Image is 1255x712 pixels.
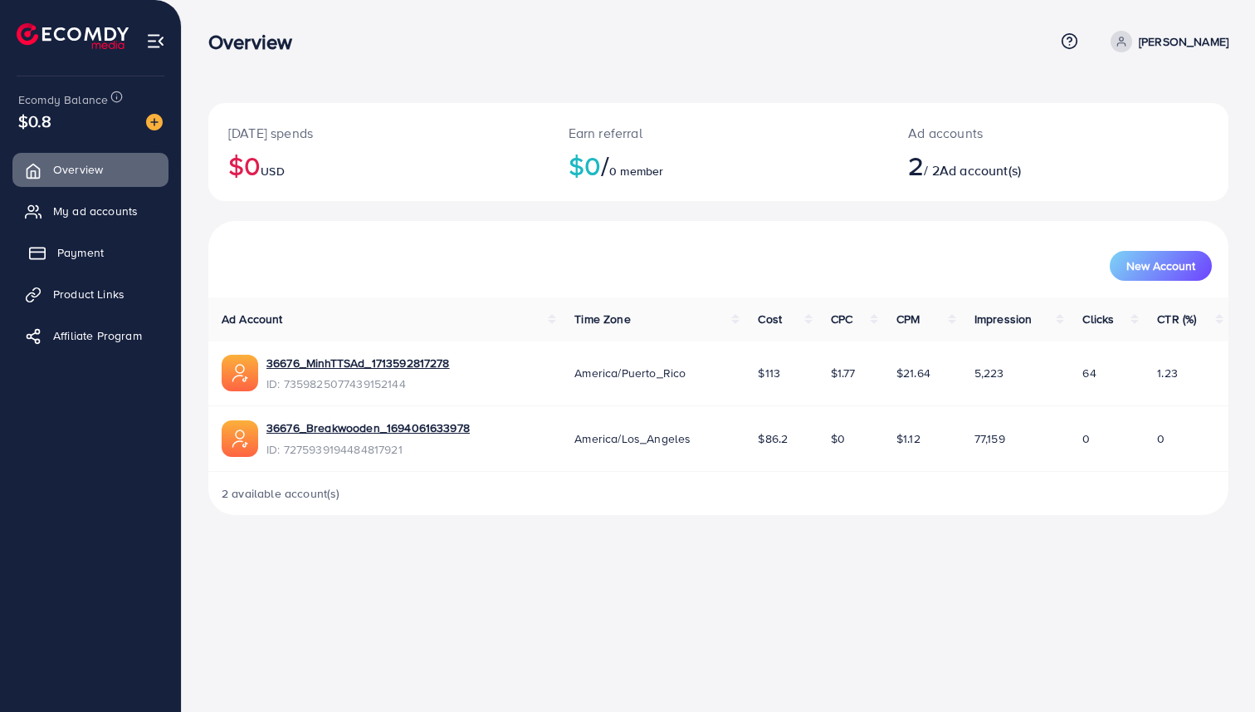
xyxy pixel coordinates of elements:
span: 5,223 [974,365,1004,381]
span: 2 available account(s) [222,485,340,502]
span: New Account [1126,260,1195,272]
span: $86.2 [758,430,788,447]
p: Earn referral [569,123,869,143]
img: logo [17,23,129,49]
a: Overview [12,153,168,186]
span: 0 [1157,430,1165,447]
span: $21.64 [896,365,930,381]
span: Ad account(s) [940,161,1021,179]
span: Cost [758,311,782,327]
span: Product Links [53,286,125,302]
a: 36676_Breakwooden_1694061633978 [266,420,470,436]
h2: / 2 [908,150,1123,181]
span: ID: 7275939194484817921 [266,441,470,458]
span: Payment [57,244,104,261]
a: 36676_MinhTTSAd_1713592817278 [266,355,450,371]
span: 0 member [609,163,663,179]
a: Payment [12,236,168,269]
span: $0 [831,430,845,447]
a: My ad accounts [12,194,168,228]
a: [PERSON_NAME] [1104,31,1228,52]
span: $1.12 [896,430,920,447]
span: CPM [896,311,920,327]
span: Overview [53,161,103,178]
img: image [146,114,163,130]
button: New Account [1110,251,1212,281]
span: / [601,146,609,184]
span: 64 [1082,365,1096,381]
span: My ad accounts [53,203,138,219]
span: Affiliate Program [53,327,142,344]
h2: $0 [228,150,529,181]
p: Ad accounts [908,123,1123,143]
span: America/Los_Angeles [574,430,691,447]
span: America/Puerto_Rico [574,365,686,381]
img: ic-ads-acc.e4c84228.svg [222,355,258,391]
h3: Overview [208,30,305,54]
span: USD [261,163,284,179]
p: [PERSON_NAME] [1139,32,1228,52]
span: 1.23 [1157,365,1178,381]
span: Clicks [1082,311,1114,327]
span: $1.77 [831,365,856,381]
span: 2 [908,146,924,184]
img: ic-ads-acc.e4c84228.svg [222,420,258,457]
iframe: Chat [1184,637,1243,700]
a: Product Links [12,277,168,311]
span: 0 [1082,430,1090,447]
span: 77,159 [974,430,1005,447]
span: Ad Account [222,311,283,327]
span: $113 [758,365,780,381]
span: ID: 7359825077439152144 [266,376,450,392]
p: [DATE] spends [228,123,529,143]
a: Affiliate Program [12,319,168,352]
h2: $0 [569,150,869,181]
span: CTR (%) [1157,311,1196,327]
span: Time Zone [574,311,630,327]
img: menu [146,32,165,51]
span: Ecomdy Balance [18,91,108,108]
span: Impression [974,311,1033,327]
span: CPC [831,311,852,327]
span: $0.8 [18,109,52,133]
